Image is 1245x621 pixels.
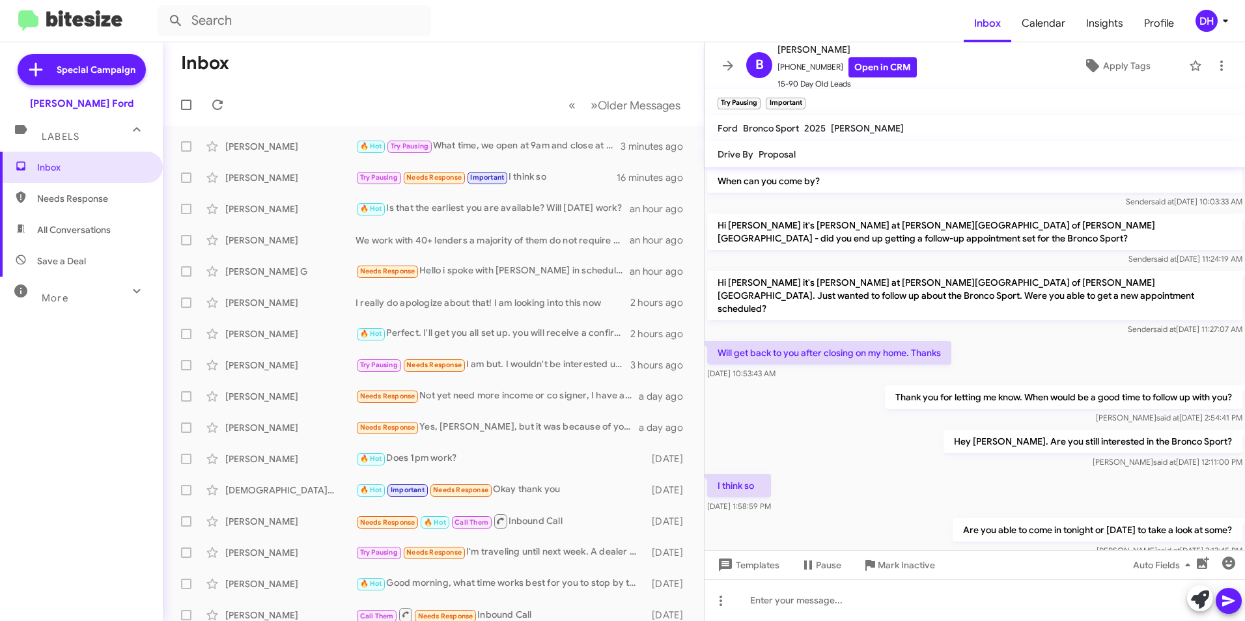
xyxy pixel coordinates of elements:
[360,518,415,527] span: Needs Response
[1126,197,1242,206] span: Sender [DATE] 10:03:33 AM
[630,327,693,340] div: 2 hours ago
[360,267,415,275] span: Needs Response
[356,296,630,309] div: I really do apologize about that! I am looking into this now
[630,265,693,278] div: an hour ago
[707,341,951,365] p: Will get back to you after closing on my home. Thanks
[356,389,639,404] div: Not yet need more income or co signer, I have a co signer
[356,139,621,154] div: What time, we open at 9am and close at 7pm
[1196,10,1218,32] div: DH
[964,5,1011,42] span: Inbox
[225,390,356,403] div: [PERSON_NAME]
[225,546,356,559] div: [PERSON_NAME]
[1128,254,1242,264] span: Sender [DATE] 11:24:19 AM
[1103,54,1151,77] span: Apply Tags
[433,486,488,494] span: Needs Response
[707,368,776,378] span: [DATE] 10:53:43 AM
[777,57,917,77] span: [PHONE_NUMBER]
[591,97,598,113] span: »
[646,546,693,559] div: [DATE]
[646,484,693,497] div: [DATE]
[360,329,382,338] span: 🔥 Hot
[360,361,398,369] span: Try Pausing
[1011,5,1076,42] a: Calendar
[1154,254,1177,264] span: said at
[42,292,68,304] span: More
[356,545,646,560] div: I'm traveling until next week. A dealer will be my 3rd choice. I'm going to try and sell on my ow...
[755,55,764,76] span: B
[356,264,630,279] div: Hello i spoke with [PERSON_NAME] in scheduled already thanks
[777,77,917,90] span: 15-90 Day Old Leads
[356,326,630,341] div: Perfect. I'll get you all set up. you will receive a confirmation text from our scheduling team s...
[777,42,917,57] span: [PERSON_NAME]
[470,173,504,182] span: Important
[790,553,852,577] button: Pause
[639,421,693,434] div: a day ago
[1050,54,1182,77] button: Apply Tags
[953,518,1242,542] p: Are you able to come in tonight or [DATE] to take a look at some?
[360,423,415,432] span: Needs Response
[30,97,133,110] div: [PERSON_NAME] Ford
[621,140,693,153] div: 3 minutes ago
[225,577,356,590] div: [PERSON_NAME]
[424,518,446,527] span: 🔥 Hot
[1134,5,1184,42] a: Profile
[406,173,462,182] span: Needs Response
[356,576,646,591] div: Good morning, what time works best for you to stop by to explore some options?
[1153,457,1176,467] span: said at
[848,57,917,77] a: Open in CRM
[718,122,738,134] span: Ford
[356,513,646,529] div: Inbound Call
[356,234,630,247] div: We work with 40+ lenders a majority of them do not require a down payment
[360,612,394,620] span: Call Them
[1133,553,1196,577] span: Auto Fields
[356,451,646,466] div: Does 1pm work?
[360,454,382,463] span: 🔥 Hot
[715,553,779,577] span: Templates
[646,515,693,528] div: [DATE]
[707,501,771,511] span: [DATE] 1:58:59 PM
[878,553,935,577] span: Mark Inactive
[57,63,135,76] span: Special Campaign
[630,296,693,309] div: 2 hours ago
[418,612,473,620] span: Needs Response
[561,92,688,118] nav: Page navigation example
[225,296,356,309] div: [PERSON_NAME]
[630,234,693,247] div: an hour ago
[225,515,356,528] div: [PERSON_NAME]
[759,148,796,160] span: Proposal
[360,173,398,182] span: Try Pausing
[391,486,425,494] span: Important
[617,171,693,184] div: 16 minutes ago
[406,548,462,557] span: Needs Response
[707,271,1242,320] p: Hi [PERSON_NAME] it's [PERSON_NAME] at [PERSON_NAME][GEOGRAPHIC_DATA] of [PERSON_NAME][GEOGRAPHIC...
[360,204,382,213] span: 🔥 Hot
[707,214,1242,250] p: Hi [PERSON_NAME] it's [PERSON_NAME] at [PERSON_NAME][GEOGRAPHIC_DATA] of [PERSON_NAME][GEOGRAPHIC...
[225,452,356,465] div: [PERSON_NAME]
[360,486,382,494] span: 🔥 Hot
[1076,5,1134,42] a: Insights
[705,553,790,577] button: Templates
[225,265,356,278] div: [PERSON_NAME] G
[639,390,693,403] div: a day ago
[42,131,79,143] span: Labels
[1157,545,1180,555] span: said at
[356,170,617,185] div: I think so
[630,359,693,372] div: 3 hours ago
[406,361,462,369] span: Needs Response
[646,452,693,465] div: [DATE]
[181,53,229,74] h1: Inbox
[707,474,771,497] p: I think so
[1128,324,1242,334] span: Sender [DATE] 11:27:07 AM
[646,577,693,590] div: [DATE]
[391,142,428,150] span: Try Pausing
[743,122,799,134] span: Bronco Sport
[885,385,1242,409] p: Thank you for letting me know. When would be a good time to follow up with you?
[1093,457,1242,467] span: [PERSON_NAME] [DATE] 12:11:00 PM
[37,192,148,205] span: Needs Response
[1097,545,1242,555] span: [PERSON_NAME] [DATE] 2:13:45 PM
[455,518,488,527] span: Call Them
[804,122,826,134] span: 2025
